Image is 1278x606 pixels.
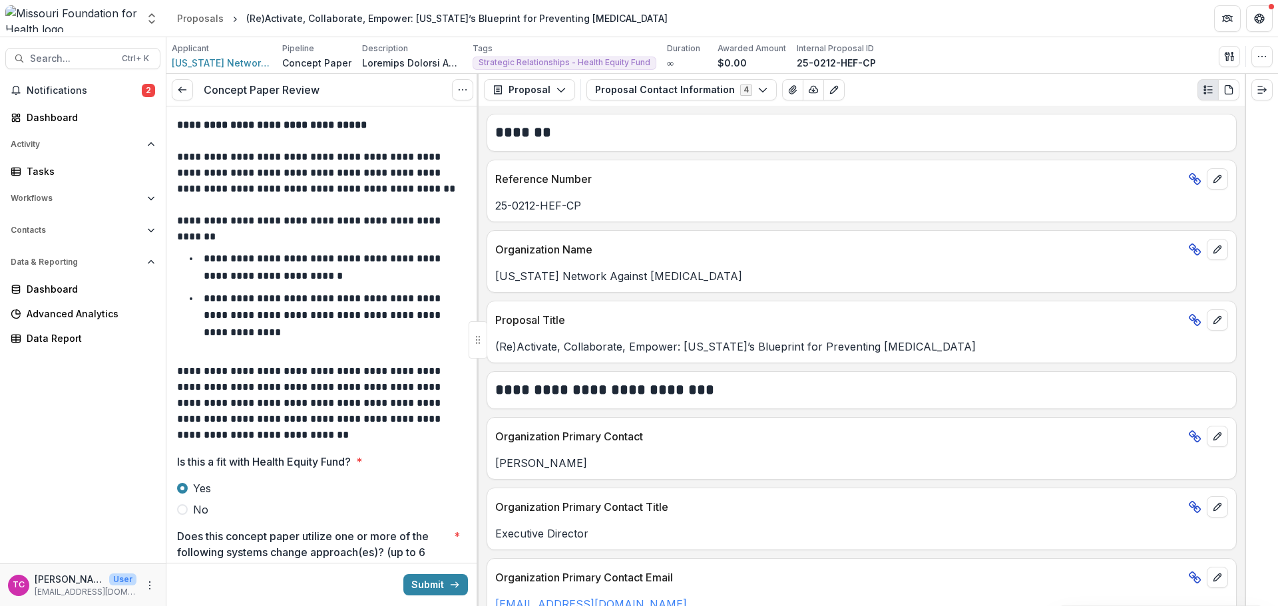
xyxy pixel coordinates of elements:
div: Tasks [27,164,150,178]
button: Open Workflows [5,188,160,209]
span: Activity [11,140,142,149]
a: [US_STATE] Network of Child Advocacy Centers Inc. [172,56,272,70]
p: [PERSON_NAME] [495,455,1228,471]
button: edit [1207,239,1228,260]
p: Concept Paper [282,56,351,70]
span: Strategic Relationships - Health Equity Fund [479,58,650,67]
p: Loremips Dolorsi Ametcon Adipi Elits (DO-EIUS), temporin Utlabore EtdoLorem, aliquaen a mini, ven... [362,56,462,70]
p: 25-0212-HEF-CP [797,56,876,70]
button: edit [1207,426,1228,447]
button: Submit [403,574,468,595]
a: Tasks [5,160,160,182]
span: Workflows [11,194,142,203]
button: Search... [5,48,160,69]
button: Proposal Contact Information4 [586,79,777,100]
div: Data Report [27,331,150,345]
p: Pipeline [282,43,314,55]
span: Notifications [27,85,142,96]
p: Does this concept paper utilize one or more of the following systems change approach(es)? (up to ... [177,528,449,576]
div: Advanced Analytics [27,307,150,321]
p: Awarded Amount [718,43,786,55]
a: Proposals [172,9,229,28]
p: Organization Primary Contact Title [495,499,1183,515]
p: Duration [667,43,700,55]
p: $0.00 [718,56,747,70]
button: Open entity switcher [142,5,161,32]
button: View Attached Files [782,79,803,100]
p: Applicant [172,43,209,55]
p: [PERSON_NAME] [35,572,104,586]
p: Organization Primary Contact Email [495,569,1183,585]
button: Open Activity [5,134,160,155]
a: Dashboard [5,106,160,128]
button: PDF view [1218,79,1239,100]
div: Tori Cope [13,581,25,589]
button: edit [1207,496,1228,518]
div: Proposals [177,11,224,25]
a: Dashboard [5,278,160,300]
p: Tags [473,43,493,55]
button: Plaintext view [1197,79,1219,100]
button: Options [452,79,473,100]
button: Get Help [1246,5,1273,32]
button: Notifications2 [5,80,160,101]
p: [EMAIL_ADDRESS][DOMAIN_NAME] [35,586,136,598]
p: Internal Proposal ID [797,43,874,55]
span: Data & Reporting [11,257,142,267]
p: Organization Primary Contact [495,428,1183,444]
span: Yes [193,480,211,496]
p: Executive Director [495,526,1228,541]
p: Description [362,43,408,55]
button: Edit as form [823,79,845,100]
div: Dashboard [27,110,150,124]
p: 25-0212-HEF-CP [495,198,1228,214]
p: ∞ [667,56,674,70]
a: Advanced Analytics [5,303,160,325]
span: Contacts [11,226,142,235]
p: Reference Number [495,171,1183,187]
button: Expand right [1251,79,1273,100]
div: Dashboard [27,282,150,296]
span: Search... [30,53,114,65]
button: More [142,577,158,593]
span: 2 [142,84,155,97]
button: Open Data & Reporting [5,251,160,273]
button: edit [1207,567,1228,588]
div: (Re)Activate, Collaborate, Empower: [US_STATE]’s Blueprint for Preventing [MEDICAL_DATA] [246,11,668,25]
button: Partners [1214,5,1241,32]
p: Proposal Title [495,312,1183,328]
button: Open Contacts [5,220,160,241]
p: Is this a fit with Health Equity Fund? [177,454,351,470]
a: Data Report [5,327,160,349]
button: Proposal [484,79,575,100]
nav: breadcrumb [172,9,673,28]
span: No [193,502,208,518]
h3: Concept Paper Review [204,84,319,96]
button: edit [1207,168,1228,190]
p: User [109,573,136,585]
div: Ctrl + K [119,51,152,66]
p: Organization Name [495,241,1183,257]
p: [US_STATE] Network Against [MEDICAL_DATA] [495,268,1228,284]
img: Missouri Foundation for Health logo [5,5,137,32]
p: (Re)Activate, Collaborate, Empower: [US_STATE]’s Blueprint for Preventing [MEDICAL_DATA] [495,339,1228,355]
button: edit [1207,309,1228,331]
